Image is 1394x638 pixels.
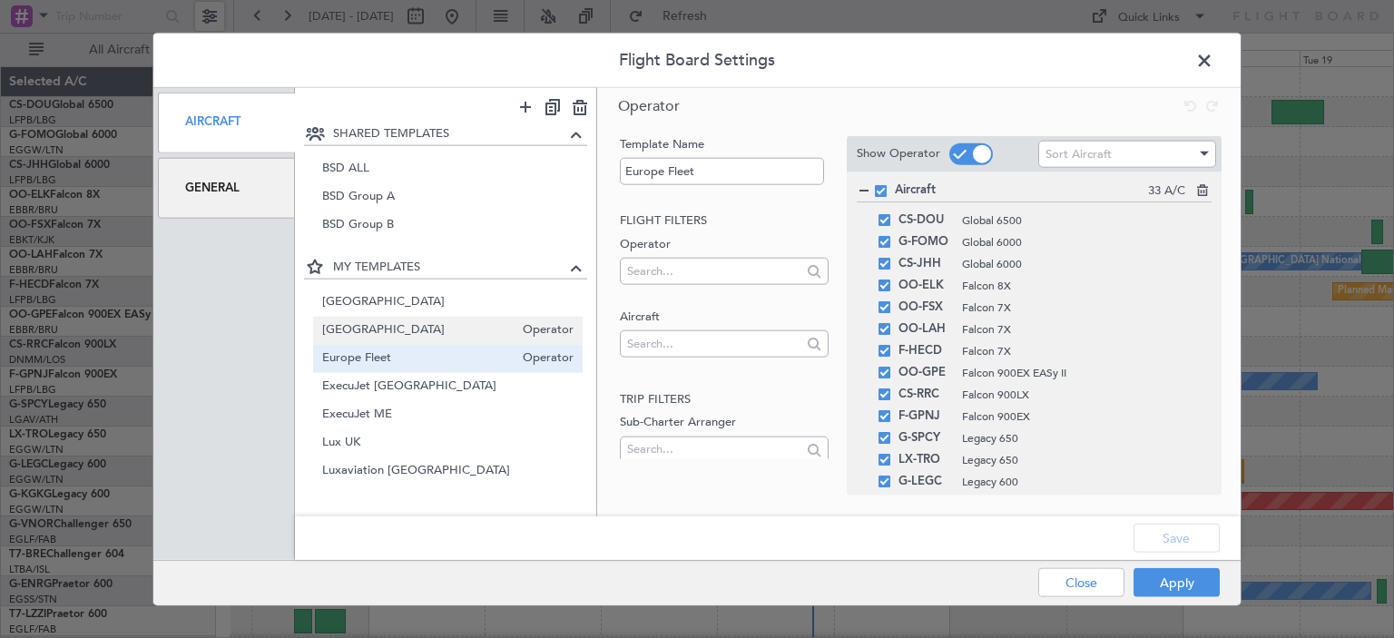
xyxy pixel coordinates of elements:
span: OO-GPE [898,361,953,383]
span: Falcon 900EX EASy II [962,364,1194,380]
span: OO-LAH [898,318,953,339]
span: F-GPNJ [898,405,953,427]
span: Operator [514,349,574,368]
span: Falcon 8X [962,277,1194,293]
span: [GEOGRAPHIC_DATA] [322,293,574,312]
span: G-SPCY [898,427,953,448]
button: Apply [1134,568,1220,597]
label: Sub-Charter Arranger [620,414,828,432]
span: Falcon 900LX [962,386,1194,402]
span: CS-DOU [898,209,953,231]
span: OO-FSX [898,296,953,318]
label: Template Name [620,135,828,153]
span: G-LEGC [898,470,953,492]
span: G-KGKG [898,492,953,514]
span: MY TEMPLATES [333,259,566,277]
label: Show Operator [857,145,940,163]
span: Global 6000 [962,255,1194,271]
span: Legacy 650 [962,451,1194,467]
input: Search... [627,257,800,284]
span: Global 6500 [962,211,1194,228]
span: CS-JHH [898,252,953,274]
span: Lux UK [322,434,574,453]
h2: Flight filters [620,212,828,231]
h2: Trip filters [620,390,828,408]
span: ExecuJet ME [322,406,574,425]
span: OO-ELK [898,274,953,296]
span: BSD Group B [322,215,574,234]
span: Operator [618,95,680,115]
span: Legacy 600 [962,473,1194,489]
span: Luxaviation [GEOGRAPHIC_DATA] [322,462,574,481]
label: Operator [620,235,828,253]
span: Falcon 7X [962,320,1194,337]
span: Sort Aircraft [1045,146,1112,162]
label: Aircraft [620,308,828,326]
span: Falcon 900EX [962,407,1194,424]
input: Search... [627,436,800,463]
span: Aircraft [895,181,1148,199]
span: LX-TRO [898,448,953,470]
header: Flight Board Settings [153,33,1241,87]
input: Search... [627,329,800,357]
button: Close [1038,568,1124,597]
span: Legacy 650 [962,429,1194,446]
span: CS-RRC [898,383,953,405]
span: BSD ALL [322,159,574,178]
span: Global 6000 [962,233,1194,250]
span: Falcon 7X [962,342,1194,358]
span: SHARED TEMPLATES [333,124,566,142]
span: G-FOMO [898,231,953,252]
span: Operator [514,321,574,340]
div: Aircraft [158,92,295,152]
span: Luxaviation [GEOGRAPHIC_DATA] [322,490,574,509]
span: F-HECD [898,339,953,361]
span: [GEOGRAPHIC_DATA] [322,321,515,340]
span: 33 A/C [1148,182,1185,200]
span: BSD Group A [322,187,574,206]
span: Falcon 7X [962,299,1194,315]
span: Europe Fleet [322,349,515,368]
span: ExecuJet [GEOGRAPHIC_DATA] [322,378,574,397]
div: General [158,157,295,218]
